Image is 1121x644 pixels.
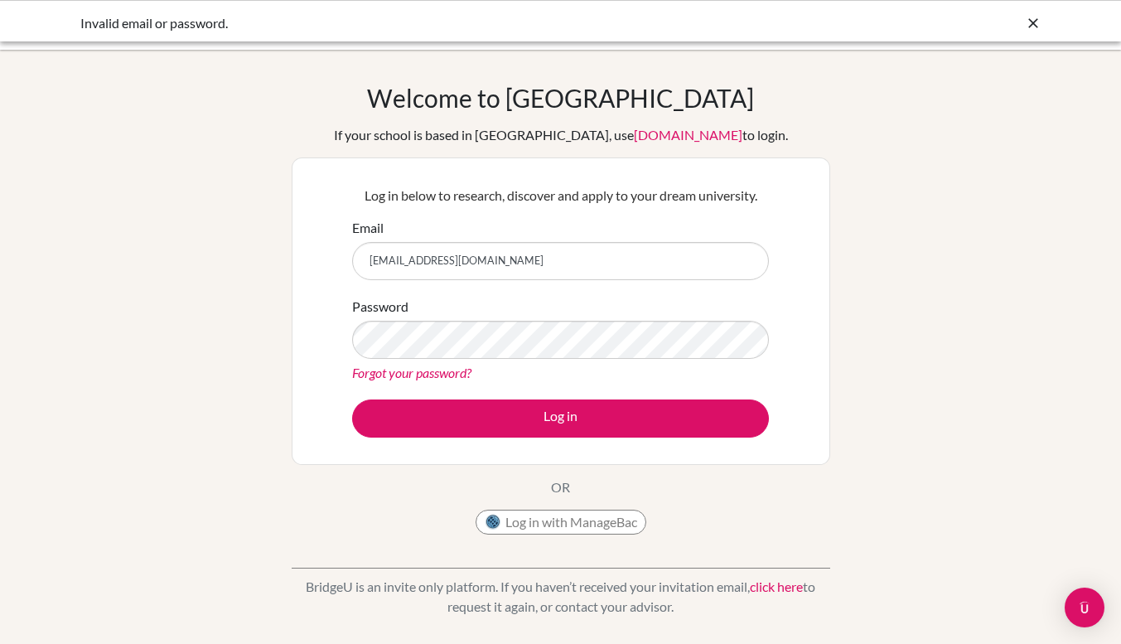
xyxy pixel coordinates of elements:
[551,477,570,497] p: OR
[634,127,742,143] a: [DOMAIN_NAME]
[352,186,769,206] p: Log in below to research, discover and apply to your dream university.
[292,577,830,617] p: BridgeU is an invite only platform. If you haven’t received your invitation email, to request it ...
[1065,588,1104,627] div: Open Intercom Messenger
[80,13,793,33] div: Invalid email or password.
[352,365,471,380] a: Forgot your password?
[750,579,803,594] a: click here
[352,399,769,438] button: Log in
[334,125,788,145] div: If your school is based in [GEOGRAPHIC_DATA], use to login.
[367,83,754,113] h1: Welcome to [GEOGRAPHIC_DATA]
[476,510,646,535] button: Log in with ManageBac
[352,218,384,238] label: Email
[352,297,408,317] label: Password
